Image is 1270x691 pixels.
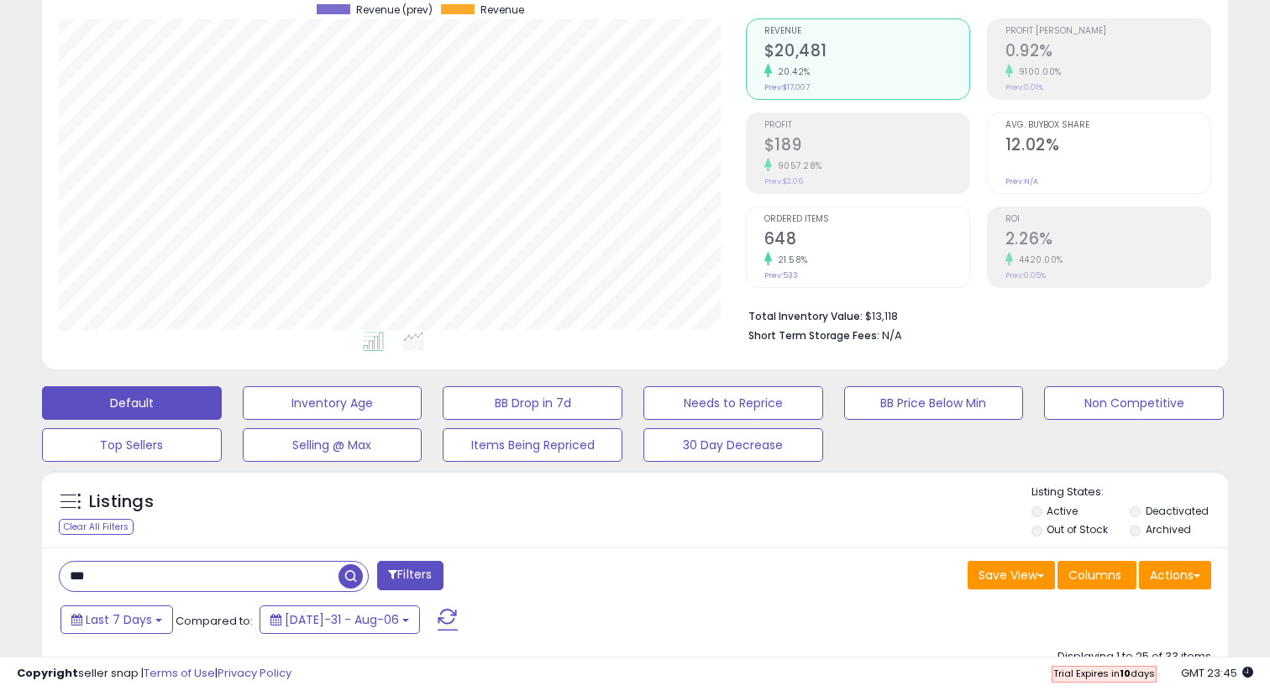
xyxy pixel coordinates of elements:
[176,613,253,629] span: Compared to:
[60,605,173,634] button: Last 7 Days
[1181,665,1253,681] span: 2025-08-14 23:45 GMT
[1053,667,1155,680] span: Trial Expires in days
[1044,386,1224,420] button: Non Competitive
[1005,135,1210,158] h2: 12.02%
[1146,504,1209,518] label: Deactivated
[764,41,969,64] h2: $20,481
[1013,65,1062,78] small: 9100.00%
[285,611,399,628] span: [DATE]-31 - Aug-06
[1120,667,1131,680] b: 10
[1005,27,1210,36] span: Profit [PERSON_NAME]
[260,605,420,634] button: [DATE]-31 - Aug-06
[42,428,222,462] button: Top Sellers
[42,386,222,420] button: Default
[643,428,823,462] button: 30 Day Decrease
[968,561,1055,589] button: Save View
[748,328,879,343] b: Short Term Storage Fees:
[772,160,822,172] small: 9057.28%
[764,27,969,36] span: Revenue
[356,4,433,16] span: Revenue (prev)
[764,215,969,224] span: Ordered Items
[1005,229,1210,252] h2: 2.26%
[882,327,902,343] span: N/A
[764,176,803,186] small: Prev: $2.06
[764,121,969,130] span: Profit
[218,665,291,681] a: Privacy Policy
[748,309,863,323] b: Total Inventory Value:
[1057,561,1136,589] button: Columns
[1005,270,1046,280] small: Prev: 0.05%
[764,270,798,280] small: Prev: 533
[89,490,154,514] h5: Listings
[764,229,969,252] h2: 648
[772,65,811,78] small: 20.42%
[1013,254,1063,266] small: 4420.00%
[443,386,622,420] button: BB Drop in 7d
[243,428,422,462] button: Selling @ Max
[1031,484,1229,500] p: Listing States:
[643,386,823,420] button: Needs to Reprice
[243,386,422,420] button: Inventory Age
[17,665,78,681] strong: Copyright
[1047,522,1108,537] label: Out of Stock
[1139,561,1211,589] button: Actions
[17,666,291,682] div: seller snap | |
[1057,649,1211,665] div: Displaying 1 to 25 of 33 items
[844,386,1024,420] button: BB Price Below Min
[1068,567,1121,584] span: Columns
[1005,82,1043,92] small: Prev: 0.01%
[1047,504,1078,518] label: Active
[1005,41,1210,64] h2: 0.92%
[144,665,215,681] a: Terms of Use
[86,611,152,628] span: Last 7 Days
[764,82,810,92] small: Prev: $17,007
[1005,215,1210,224] span: ROI
[764,135,969,158] h2: $189
[772,254,808,266] small: 21.58%
[443,428,622,462] button: Items Being Repriced
[377,561,443,590] button: Filters
[1005,176,1038,186] small: Prev: N/A
[59,519,134,535] div: Clear All Filters
[748,305,1199,325] li: $13,118
[1005,121,1210,130] span: Avg. Buybox Share
[480,4,524,16] span: Revenue
[1146,522,1191,537] label: Archived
